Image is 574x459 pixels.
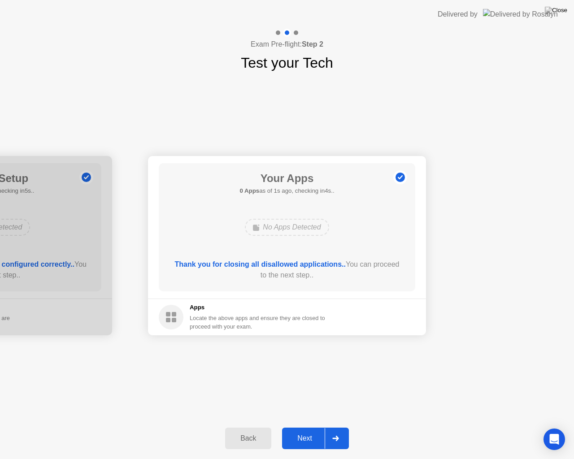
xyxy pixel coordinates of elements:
[285,434,325,442] div: Next
[239,186,334,195] h5: as of 1s ago, checking in4s..
[172,259,403,281] div: You can proceed to the next step..
[245,219,329,236] div: No Apps Detected
[438,9,478,20] div: Delivered by
[175,260,346,268] b: Thank you for closing all disallowed applications..
[239,170,334,186] h1: Your Apps
[282,428,349,449] button: Next
[483,9,558,19] img: Delivered by Rosalyn
[239,187,259,194] b: 0 Apps
[190,303,326,312] h5: Apps
[302,40,323,48] b: Step 2
[190,314,326,331] div: Locate the above apps and ensure they are closed to proceed with your exam.
[225,428,271,449] button: Back
[545,7,567,14] img: Close
[241,52,333,74] h1: Test your Tech
[544,429,565,450] div: Open Intercom Messenger
[228,434,269,442] div: Back
[251,39,323,50] h4: Exam Pre-flight:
